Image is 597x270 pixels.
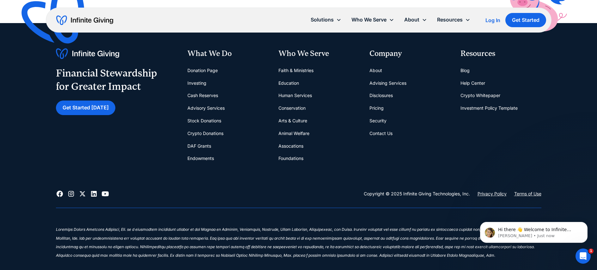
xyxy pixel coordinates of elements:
a: Pricing [369,102,384,114]
a: Log In [485,16,500,24]
span: 1 [588,249,594,254]
a: Advising Services [369,77,406,89]
a: Faith & Ministries [278,64,314,77]
a: Privacy Policy [478,190,507,198]
a: Help Center [460,77,485,89]
div: About [399,13,432,27]
a: Assocations [278,140,303,152]
div: Resources [460,48,541,59]
div: Solutions [311,15,334,24]
div: Who We Serve [346,13,399,27]
a: Investing [187,77,206,89]
a: Crypto Whitepaper [460,89,500,102]
a: Animal Welfare [278,127,309,140]
div: What We Do [187,48,268,59]
a: Endowments [187,152,214,165]
a: Stock Donations [187,114,221,127]
a: Security [369,114,387,127]
a: DAF Grants [187,140,211,152]
div: Financial Stewardship for Greater Impact [56,67,157,93]
a: About [369,64,382,77]
a: Conservation [278,102,306,114]
a: Get Started [505,13,546,27]
a: Human Services [278,89,312,102]
div: About [404,15,419,24]
div: Resources [437,15,463,24]
a: Crypto Donations [187,127,223,140]
a: Blog [460,64,470,77]
a: Arts & Culture [278,114,307,127]
div: Resources [432,13,475,27]
iframe: Intercom notifications message [471,209,597,253]
div: ‍‍‍ [56,218,541,227]
a: Donation Page [187,64,218,77]
a: home [56,15,113,25]
iframe: Intercom live chat [576,249,591,264]
a: Foundations [278,152,303,165]
div: Who We Serve [351,15,387,24]
a: Advisory Services [187,102,225,114]
a: Terms of Use [514,190,541,198]
a: Cash Reserves [187,89,218,102]
div: Company [369,48,450,59]
a: Education [278,77,299,89]
div: Who We Serve [278,48,359,59]
a: Disclosures [369,89,393,102]
div: Log In [485,18,500,23]
a: Contact Us [369,127,393,140]
div: Solutions [306,13,346,27]
a: Investment Policy Template [460,102,518,114]
div: Copyright © 2025 Infinite Giving Technologies, Inc. [364,190,470,198]
a: Get Started [DATE] [56,101,115,115]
